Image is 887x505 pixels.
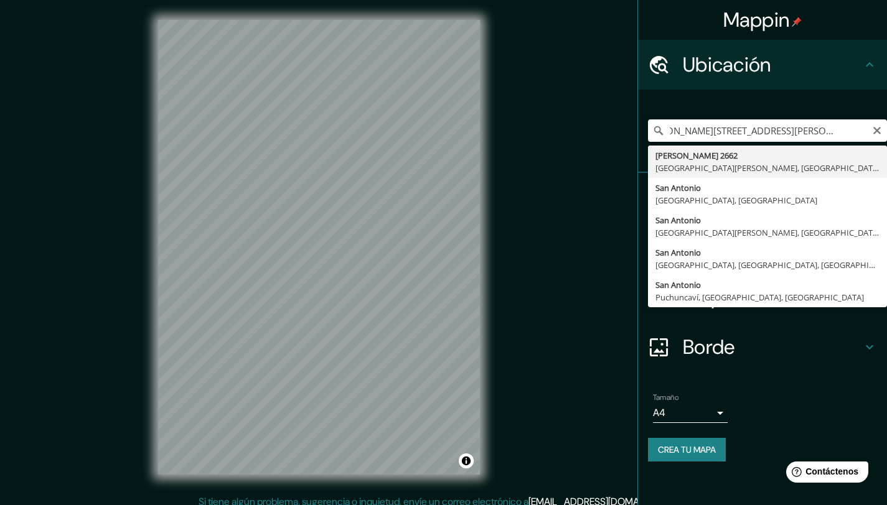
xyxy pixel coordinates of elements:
div: Estilo [638,223,887,272]
font: San Antonio [655,247,701,258]
button: Activar o desactivar atribución [459,453,474,468]
button: Crea tu mapa [648,438,726,461]
font: Puchuncaví, [GEOGRAPHIC_DATA], [GEOGRAPHIC_DATA] [655,292,864,303]
iframe: Lanzador de widgets de ayuda [776,456,873,491]
div: Patas [638,173,887,223]
font: Crea tu mapa [658,444,716,455]
div: Disposición [638,272,887,322]
input: Elige tu ciudad o zona [648,119,887,142]
font: Tamaño [653,392,678,402]
div: Borde [638,322,887,372]
img: pin-icon.png [792,17,802,27]
font: [PERSON_NAME] 2662 [655,150,738,161]
font: [GEOGRAPHIC_DATA], [GEOGRAPHIC_DATA] [655,195,817,206]
font: Mappin [723,7,790,33]
div: A4 [653,403,728,423]
canvas: Mapa [158,20,480,475]
button: Claro [872,124,882,136]
div: Ubicación [638,40,887,90]
font: A4 [653,406,665,419]
font: San Antonio [655,215,701,226]
font: San Antonio [655,182,701,193]
font: San Antonio [655,279,701,290]
font: Borde [683,334,735,360]
font: Ubicación [683,52,771,78]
